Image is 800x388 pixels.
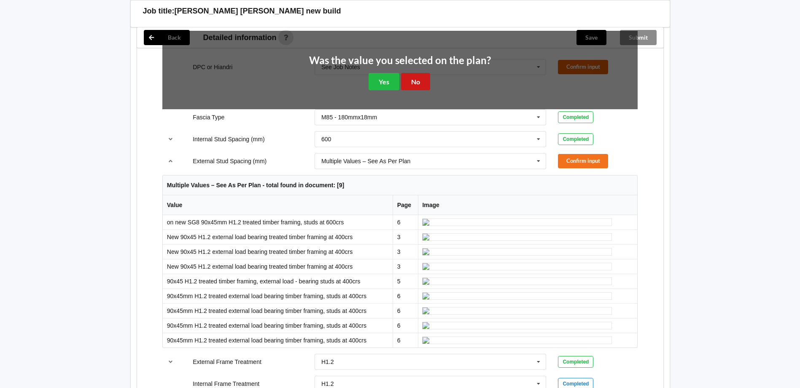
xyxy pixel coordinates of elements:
[393,259,418,274] td: 3
[163,288,393,303] td: 90x45mm H1.2 treated external load bearing timber framing, studs at 400crs
[393,318,418,333] td: 6
[193,136,264,143] label: Internal Stud Spacing (mm)
[369,73,399,90] button: Yes
[558,111,593,123] div: Completed
[163,259,393,274] td: New 90x45 H1.2 external load bearing treated timber framing at 400crs
[143,6,175,16] h3: Job title:
[393,244,418,259] td: 3
[422,307,612,315] img: ai_input-page6-ExternalStudSpacing-1-5.jpeg
[393,274,418,288] td: 5
[393,288,418,303] td: 6
[393,303,418,318] td: 6
[163,333,393,348] td: 90x45mm H1.2 treated external load bearing timber framing, studs at 400crs
[393,333,418,348] td: 6
[321,158,410,164] div: Multiple Values – See As Per Plan
[162,154,179,169] button: reference-toggle
[401,73,430,90] button: No
[163,244,393,259] td: New 90x45 H1.2 external load bearing treated timber framing at 400crs
[163,318,393,333] td: 90x45mm H1.2 treated external load bearing timber framing, studs at 400crs
[162,132,179,147] button: reference-toggle
[558,154,608,168] button: Confirm input
[393,195,418,215] th: Page
[321,381,334,387] div: H1.2
[418,195,637,215] th: Image
[422,263,612,270] img: ai_input-page3-ExternalStudSpacing-1-2.jpeg
[144,30,190,45] button: Back
[193,358,261,365] label: External Frame Treatment
[163,274,393,288] td: 90x45 H1.2 treated timber framing, external load - bearing studs at 400crs
[393,215,418,229] td: 6
[321,114,377,120] div: M85 - 180mmx18mm
[163,303,393,318] td: 90x45mm H1.2 treated external load bearing timber framing, studs at 400crs
[321,359,334,365] div: H1.2
[558,133,593,145] div: Completed
[163,229,393,244] td: New 90x45 H1.2 external load bearing treated timber framing at 400crs
[422,233,612,241] img: ai_input-page3-ExternalStudSpacing-1-0.jpeg
[422,322,612,329] img: ai_input-page6-ExternalStudSpacing-1-6.jpeg
[163,195,393,215] th: Value
[193,380,259,387] label: Internal Frame Treatment
[162,354,179,369] button: reference-toggle
[422,337,612,344] img: ai_input-page6-ExternalStudSpacing-1-7.jpeg
[558,356,593,368] div: Completed
[393,229,418,244] td: 3
[175,6,341,16] h3: [PERSON_NAME] [PERSON_NAME] new build
[422,248,612,256] img: ai_input-page3-ExternalStudSpacing-1-1.jpeg
[163,175,637,195] th: Multiple Values – See As Per Plan - total found in document: [9]
[321,136,331,142] div: 600
[193,114,224,121] label: Fascia Type
[576,30,606,45] button: Save
[309,54,491,67] h2: Was the value you selected on the plan?
[193,158,267,164] label: External Stud Spacing (mm)
[163,215,393,229] td: on new SG8 90x45mm H1.2 treated timber framing, studs at 600crs
[422,292,612,300] img: ai_input-page6-ExternalStudSpacing-1-4.jpeg
[422,278,612,285] img: ai_input-page5-ExternalStudSpacing-1-3.jpeg
[422,218,612,226] img: ai_input-page6-ExternalStudSpacing-0-0.jpeg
